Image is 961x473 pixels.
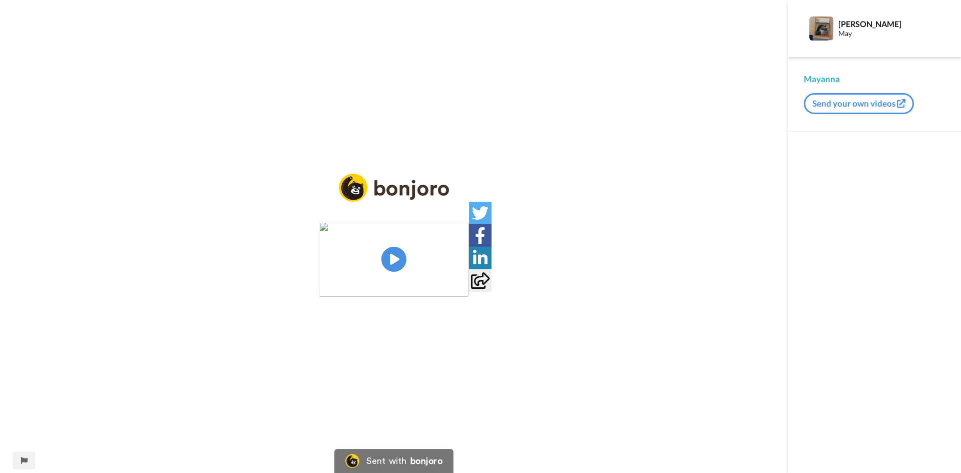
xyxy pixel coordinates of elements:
img: Profile Image [809,17,833,41]
div: [PERSON_NAME] [838,19,944,29]
img: 4722baaf-4b2c-4a78-92b9-4822f1eeba3a.jpg [319,222,469,297]
button: Send your own videos [804,93,914,114]
img: logo_full.png [339,174,449,202]
a: Bonjoro LogoSent withbonjoro [334,449,453,473]
div: Sent with [366,456,406,465]
div: Mayanna [804,73,945,85]
div: bonjoro [410,456,442,465]
div: May [838,30,944,38]
img: Bonjoro Logo [345,454,359,468]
